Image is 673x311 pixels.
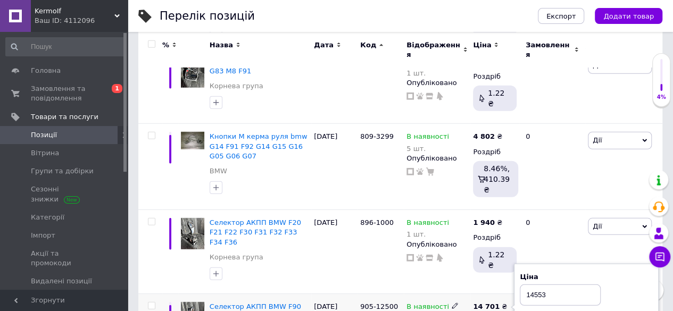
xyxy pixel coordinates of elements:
[314,40,334,49] span: Дата
[360,40,376,49] span: Код
[31,184,98,204] span: Сезонні знижки
[35,16,128,26] div: Ваш ID: 4112096
[546,12,576,20] span: Експорт
[360,302,398,310] span: 905-12500
[653,94,670,101] div: 4%
[210,218,301,246] a: Селектор АКПП BMW F20 F21 F22 F30 F31 F32 F33 F34 F36
[406,78,468,88] div: Опубліковано
[406,40,460,59] span: Відображення
[311,210,358,294] div: [DATE]
[473,40,491,49] span: Ціна
[210,253,263,262] a: Корнева група
[406,218,449,230] span: В наявності
[488,89,504,108] span: 1.22 ₴
[406,240,468,249] div: Опубліковано
[593,61,602,69] span: Дії
[519,48,585,124] div: 0
[406,132,449,144] span: В наявності
[181,57,204,88] img: Селектор АКПП BMW M4 G83 M8 F91
[593,136,602,144] span: Дії
[526,40,571,59] span: Замовлення
[473,218,495,226] b: 1 940
[35,6,114,16] span: KermoIf
[210,57,299,75] a: Селектор АКПП BMW M4 G83 M8 F91
[5,37,126,56] input: Пошук
[31,130,57,140] span: Позиції
[473,72,517,81] div: Роздріб
[473,302,500,310] b: 14 701
[181,132,204,149] img: Кнопки М руля руля bmw G14 F91 F92 G14 G15 G16 G05 G06 G07
[593,222,602,230] span: Дії
[31,66,61,75] span: Головна
[473,132,495,140] b: 4 802
[538,8,585,24] button: Експорт
[520,272,653,282] div: Ціна
[360,218,394,226] span: 896-1000
[31,231,55,240] span: Імпорт
[519,210,585,294] div: 0
[484,164,510,194] span: 8.46%, 410.39 ₴
[649,246,670,267] button: Чат з покупцем
[31,249,98,268] span: Акції та промокоди
[31,148,59,158] span: Вітрина
[210,132,308,159] a: Кнопки М керма руля bmw G14 F91 F92 G14 G15 G16 G05 G06 G07
[406,69,449,77] div: 1 шт.
[181,218,204,249] img: Селектор АКПП BMW F20 F21 F22 F30 F31 F32 F33 F34 F36
[160,11,255,22] div: Перелік позицій
[31,84,98,103] span: Замовлення та повідомлення
[31,112,98,122] span: Товари та послуги
[406,154,468,163] div: Опубліковано
[311,124,358,210] div: [DATE]
[210,166,227,176] a: BMW
[595,8,662,24] button: Додати товар
[210,81,263,91] a: Корнева група
[473,233,517,242] div: Роздріб
[488,250,504,270] span: 1.22 ₴
[519,124,585,210] div: 0
[406,230,449,238] div: 1 шт.
[473,132,502,141] div: ₴
[603,12,654,20] span: Додати товар
[210,40,233,49] span: Назва
[31,166,94,176] span: Групи та добірки
[112,84,122,93] span: 1
[162,40,169,49] span: %
[311,48,358,124] div: [DATE]
[31,213,64,222] span: Категорії
[31,276,92,286] span: Видалені позиції
[406,145,449,153] div: 5 шт.
[473,147,517,157] div: Роздріб
[360,132,394,140] span: 809-3299
[473,218,502,228] div: ₴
